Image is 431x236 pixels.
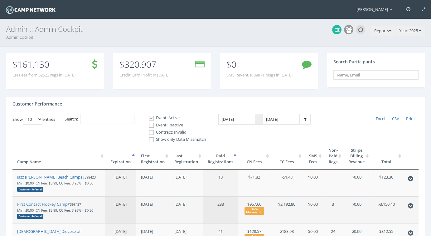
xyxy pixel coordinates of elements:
[105,143,136,170] th: Expiration: activate to sort column descending
[371,26,395,36] button: Reports
[119,72,169,78] span: Credit Card Profit in [DATE]
[238,170,270,196] td: $71.82
[6,34,33,40] a: Admin Cockpit
[170,196,203,224] td: [DATE]
[370,170,403,196] td: $123.30
[333,59,375,64] h4: Search Participants
[114,229,127,234] span: [DATE]
[203,196,238,224] td: 233
[226,58,236,70] span: $0
[370,143,403,170] th: Total: activate to sort column ascending
[17,174,82,180] a: Jazz [PERSON_NAME] Beach Camps
[17,214,43,219] div: Customer Referral
[12,61,75,68] p: $
[263,114,299,125] input: Date Range: To
[136,143,170,170] th: FirstRegistration: activate to sort column ascending
[303,170,323,196] td: $0.00
[17,187,43,192] div: Customer Referral
[403,114,419,124] a: Print
[343,170,370,196] td: $0.00
[323,196,343,224] td: 3
[406,116,415,121] span: Print
[303,143,323,170] th: SMS Fees: activate to sort column ascending
[144,122,206,128] label: Event: Inactive
[17,201,68,207] a: First Contact Hockey Camp
[17,58,49,70] span: 161,130
[270,170,303,196] td: $51.48
[396,26,425,36] button: Year: 2025
[226,72,293,78] span: SMS Revenue: 39871 msgs in [DATE]
[392,116,399,121] span: CSV
[6,25,425,33] h3: Admin :: Admin Cockpit
[136,196,170,224] td: [DATE]
[245,207,264,215] div: Data Missmatch
[170,143,203,170] th: LastRegistration: activate to sort column ascending
[343,196,370,224] td: $0.00
[12,143,105,170] th: Camp Name: activate to sort column ascending
[17,202,93,218] small: #398437 Min: $0.00, CN Fee: $3.99, CC Fee: 3.95% + $0.30
[114,174,127,180] span: [DATE]
[255,114,263,125] span: -
[270,196,303,224] td: $2,192.80
[12,72,75,78] span: CN Fees from 52523 regs in [DATE]
[238,196,270,224] td: $957.60
[136,170,170,196] td: [DATE]
[80,114,134,124] input: Search:
[323,143,343,170] th: Non-Paid Regs: activate to sort column ascending
[370,196,403,224] td: $3,150.40
[144,136,206,143] label: Show only Data Missmatch
[119,61,169,68] p: $
[218,114,255,125] input: Date Range: From
[5,4,57,15] img: Camp Network
[12,101,62,106] h4: Customer Performance
[114,201,127,207] span: [DATE]
[389,114,403,124] a: CSV
[376,116,385,121] span: Excel
[65,114,134,124] label: Search:
[238,143,270,170] th: CN Fees: activate to sort column ascending
[144,129,206,135] label: Contract: Invalid
[343,143,370,170] th: Stripe Billing Revenue: activate to sort column ascending
[23,114,42,125] select: Showentries
[12,114,55,125] label: Show entries
[170,170,203,196] td: [DATE]
[270,143,303,170] th: CC Fees: activate to sort column ascending
[144,115,206,121] label: Event: Active
[203,143,238,170] th: PaidRegistrations: activate to sort column ascending
[203,170,238,196] td: 18
[399,28,418,33] span: Year: 2025
[356,7,395,12] span: [PERSON_NAME]
[303,196,323,224] td: $0.00
[124,58,156,70] span: 320,907
[333,70,419,80] input: Name, Email
[17,175,96,191] small: #398423 Min: $0.00, CN Fee: $3.99, CC Fee: 3.95% + $0.30
[372,114,389,124] a: Excel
